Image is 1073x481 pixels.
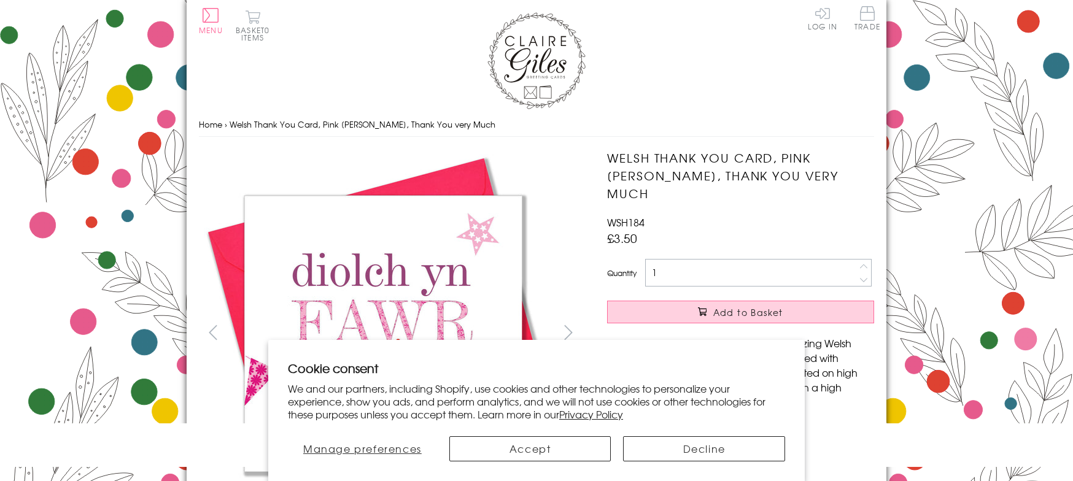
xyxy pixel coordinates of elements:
[449,436,611,461] button: Accept
[236,10,269,41] button: Basket0 items
[230,118,495,130] span: Welsh Thank You Card, Pink [PERSON_NAME], Thank You very Much
[225,118,227,130] span: ›
[607,149,874,202] h1: Welsh Thank You Card, Pink [PERSON_NAME], Thank You very Much
[199,318,227,346] button: prev
[607,336,874,409] p: This beautiful vibrant card is from the amazing Welsh language 'Sherbet Sundae' range. Designed w...
[288,382,785,420] p: We and our partners, including Shopify, use cookies and other technologies to personalize your ex...
[607,215,645,229] span: WSH184
[854,6,880,30] span: Trade
[487,12,586,109] img: Claire Giles Greetings Cards
[854,6,880,33] a: Trade
[607,229,637,247] span: £3.50
[199,118,222,130] a: Home
[555,318,583,346] button: next
[288,360,785,377] h2: Cookie consent
[713,306,783,318] span: Add to Basket
[241,25,269,43] span: 0 items
[199,25,223,36] span: Menu
[199,112,874,137] nav: breadcrumbs
[559,407,623,421] a: Privacy Policy
[288,436,437,461] button: Manage preferences
[623,436,785,461] button: Decline
[607,301,874,323] button: Add to Basket
[808,6,837,30] a: Log In
[607,267,637,279] label: Quantity
[199,8,223,34] button: Menu
[303,441,422,456] span: Manage preferences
